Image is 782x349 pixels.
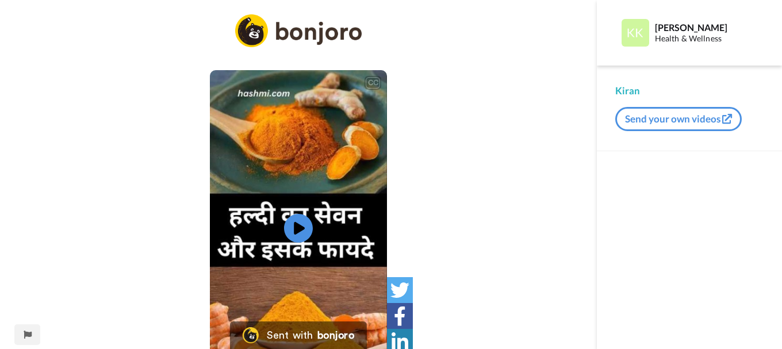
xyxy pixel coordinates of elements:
div: CC [366,77,380,89]
img: Profile Image [622,19,649,47]
div: Sent with [267,330,313,340]
a: Bonjoro LogoSent withbonjoro [230,321,367,349]
img: logo_full.png [235,14,362,47]
img: Bonjoro Logo [243,327,259,343]
div: Kiran [615,84,764,98]
div: [PERSON_NAME] [655,22,763,33]
div: Health & Wellness [655,34,763,44]
button: Send your own videos [615,107,742,131]
div: bonjoro [317,330,354,340]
